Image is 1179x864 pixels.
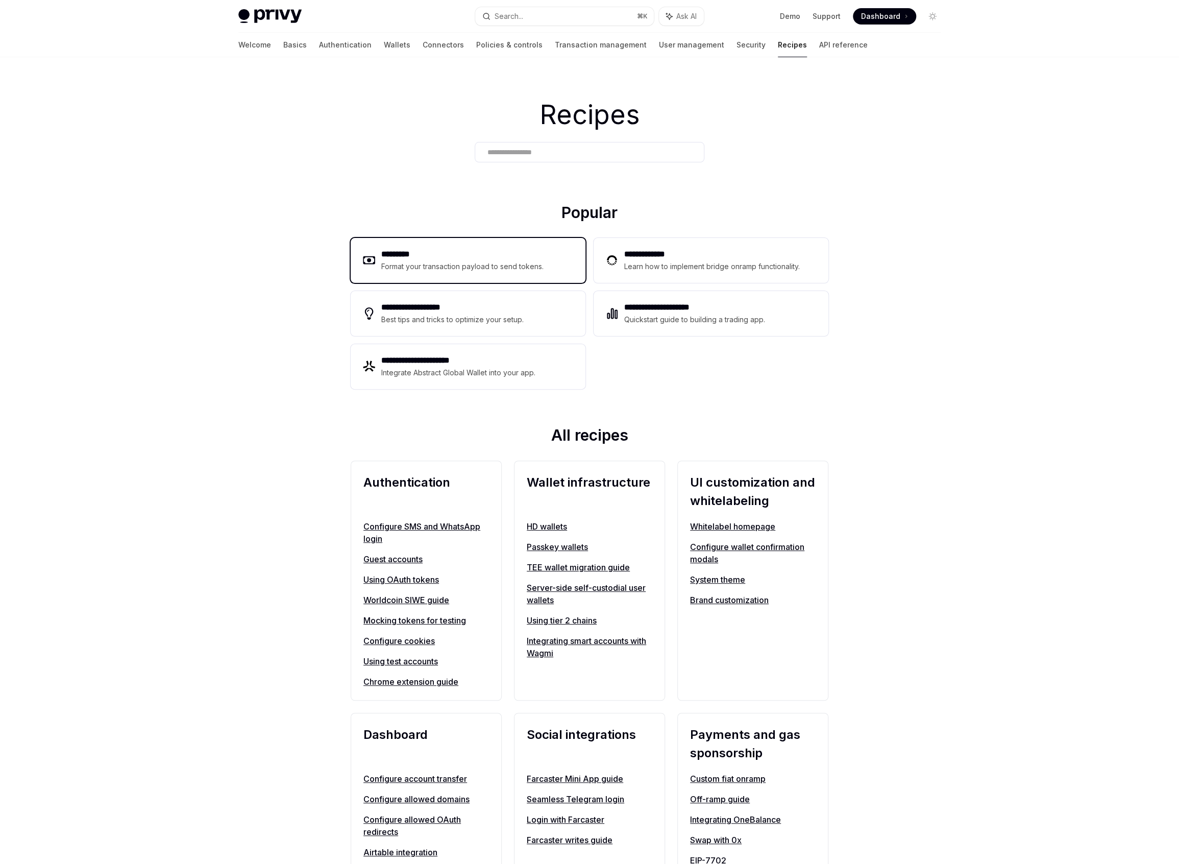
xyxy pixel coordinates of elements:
[363,655,489,667] a: Using test accounts
[555,33,647,57] a: Transaction management
[676,11,697,21] span: Ask AI
[736,33,766,57] a: Security
[238,9,302,23] img: light logo
[527,541,652,553] a: Passkey wallets
[594,238,828,283] a: **** **** ***Learn how to implement bridge onramp functionality.
[363,614,489,627] a: Mocking tokens for testing
[495,10,523,22] div: Search...
[381,314,525,326] div: Best tips and tricks to optimize your setup.
[690,834,816,846] a: Swap with 0x
[363,676,489,688] a: Chrome extension guide
[363,594,489,606] a: Worldcoin SIWE guide
[363,813,489,838] a: Configure allowed OAuth redirects
[690,520,816,533] a: Whitelabel homepage
[384,33,410,57] a: Wallets
[527,813,652,826] a: Login with Farcaster
[363,553,489,565] a: Guest accounts
[527,561,652,573] a: TEE wallet migration guide
[476,33,543,57] a: Policies & controls
[690,726,816,762] h2: Payments and gas sponsorship
[381,367,536,379] div: Integrate Abstract Global Wallet into your app.
[624,314,766,326] div: Quickstart guide to building a trading app.
[690,813,816,826] a: Integrating OneBalance
[381,260,544,273] div: Format your transaction payload to send tokens.
[351,238,585,283] a: **** ****Format your transaction payload to send tokens.
[527,793,652,805] a: Seamless Telegram login
[527,582,652,606] a: Server-side self-custodial user wallets
[527,635,652,659] a: Integrating smart accounts with Wagmi
[363,846,489,858] a: Airtable integration
[624,260,803,273] div: Learn how to implement bridge onramp functionality.
[778,33,807,57] a: Recipes
[283,33,307,57] a: Basics
[363,773,489,785] a: Configure account transfer
[351,426,828,448] h2: All recipes
[690,473,816,510] h2: UI customization and whitelabeling
[690,793,816,805] a: Off-ramp guide
[363,793,489,805] a: Configure allowed domains
[527,614,652,627] a: Using tier 2 chains
[819,33,868,57] a: API reference
[423,33,464,57] a: Connectors
[527,834,652,846] a: Farcaster writes guide
[659,7,704,26] button: Ask AI
[813,11,841,21] a: Support
[924,8,941,25] button: Toggle dark mode
[780,11,800,21] a: Demo
[238,33,271,57] a: Welcome
[363,473,489,510] h2: Authentication
[861,11,900,21] span: Dashboard
[527,520,652,533] a: HD wallets
[690,573,816,586] a: System theme
[351,203,828,226] h2: Popular
[853,8,916,25] a: Dashboard
[690,541,816,565] a: Configure wallet confirmation modals
[527,473,652,510] h2: Wallet infrastructure
[319,33,372,57] a: Authentication
[363,520,489,545] a: Configure SMS and WhatsApp login
[527,726,652,762] h2: Social integrations
[659,33,724,57] a: User management
[363,635,489,647] a: Configure cookies
[690,773,816,785] a: Custom fiat onramp
[527,773,652,785] a: Farcaster Mini App guide
[637,12,648,20] span: ⌘ K
[475,7,654,26] button: Search...⌘K
[363,726,489,762] h2: Dashboard
[363,573,489,586] a: Using OAuth tokens
[690,594,816,606] a: Brand customization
